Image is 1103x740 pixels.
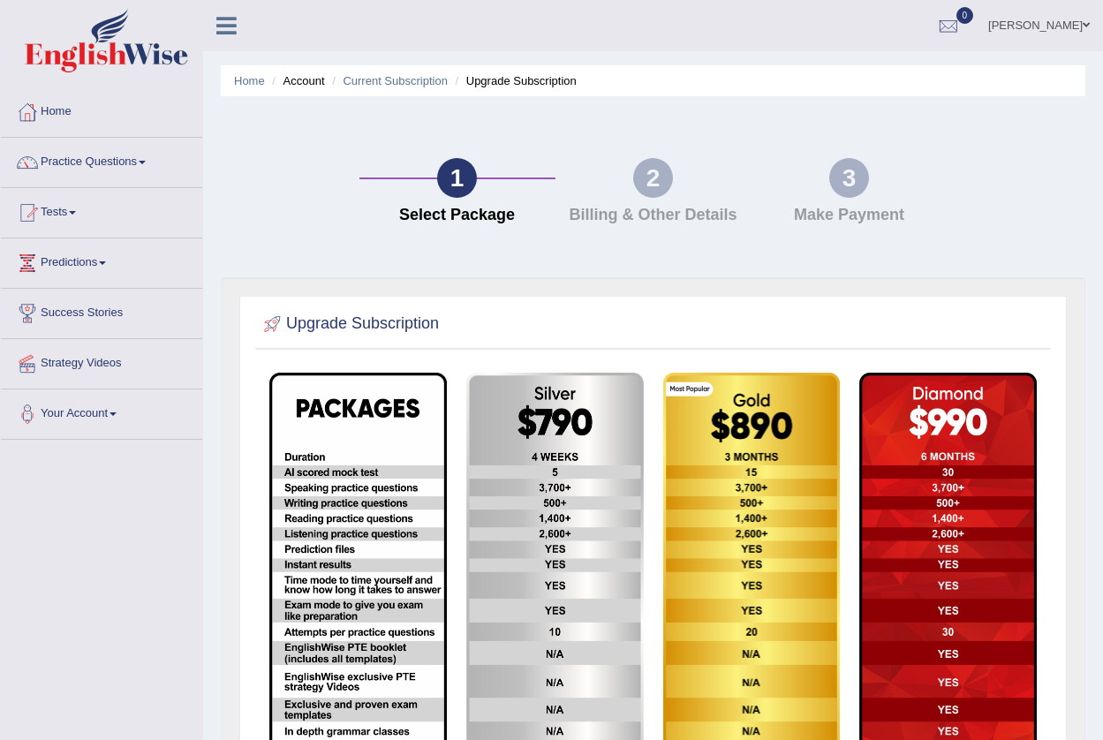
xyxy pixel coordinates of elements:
[1,188,202,232] a: Tests
[760,207,939,224] h4: Make Payment
[1,339,202,383] a: Strategy Videos
[451,72,577,89] li: Upgrade Subscription
[1,238,202,283] a: Predictions
[1,289,202,333] a: Success Stories
[234,74,265,87] a: Home
[1,138,202,182] a: Practice Questions
[268,72,324,89] li: Account
[956,7,974,24] span: 0
[260,311,439,337] h2: Upgrade Subscription
[343,74,448,87] a: Current Subscription
[1,389,202,434] a: Your Account
[437,158,477,198] div: 1
[1,87,202,132] a: Home
[829,158,869,198] div: 3
[633,158,673,198] div: 2
[564,207,743,224] h4: Billing & Other Details
[368,207,547,224] h4: Select Package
